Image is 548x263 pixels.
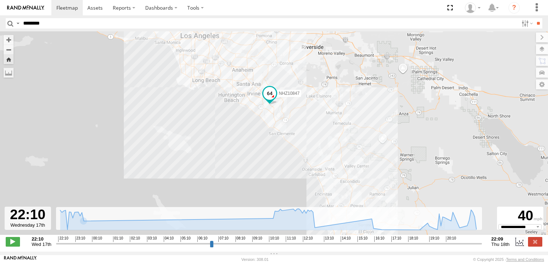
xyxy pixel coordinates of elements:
img: rand-logo.svg [7,5,44,10]
span: 19:10 [429,236,439,242]
span: 23:10 [75,236,85,242]
div: Version: 308.01 [242,257,269,262]
label: Search Query [15,18,21,29]
span: 22:10 [58,236,68,242]
strong: 22:10 [32,236,51,242]
span: 16:10 [374,236,384,242]
label: Measure [4,68,14,78]
span: 06:10 [197,236,207,242]
span: 02:10 [130,236,140,242]
span: Thu 18th Sep 2025 [491,242,509,247]
span: 07:10 [218,236,228,242]
span: 00:10 [92,236,102,242]
span: 08:10 [235,236,245,242]
span: 14:10 [341,236,351,242]
span: 15:10 [357,236,367,242]
span: Wed 17th Sep 2025 [32,242,51,247]
label: Search Filter Options [519,18,534,29]
span: 01:10 [113,236,123,242]
span: 09:10 [252,236,262,242]
span: 17:10 [391,236,401,242]
div: 40 [498,208,542,224]
span: 11:10 [286,236,296,242]
span: 13:10 [324,236,334,242]
label: Close [528,237,542,246]
button: Zoom in [4,35,14,45]
span: 10:10 [269,236,279,242]
span: 05:10 [181,236,191,242]
span: 04:10 [164,236,174,242]
span: 20:10 [446,236,456,242]
a: Visit our Website [4,256,37,263]
span: 18:10 [408,236,418,242]
label: Play/Stop [6,237,20,246]
button: Zoom out [4,45,14,55]
a: Terms and Conditions [506,257,544,262]
div: © Copyright 2025 - [473,257,544,262]
strong: 22:09 [491,236,509,242]
button: Zoom Home [4,55,14,64]
span: 03:10 [147,236,157,242]
span: NHZ10847 [279,91,300,96]
label: Map Settings [536,79,548,89]
i: ? [508,2,520,14]
div: Zulema McIntosch [462,2,483,13]
span: 12:10 [303,236,313,242]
